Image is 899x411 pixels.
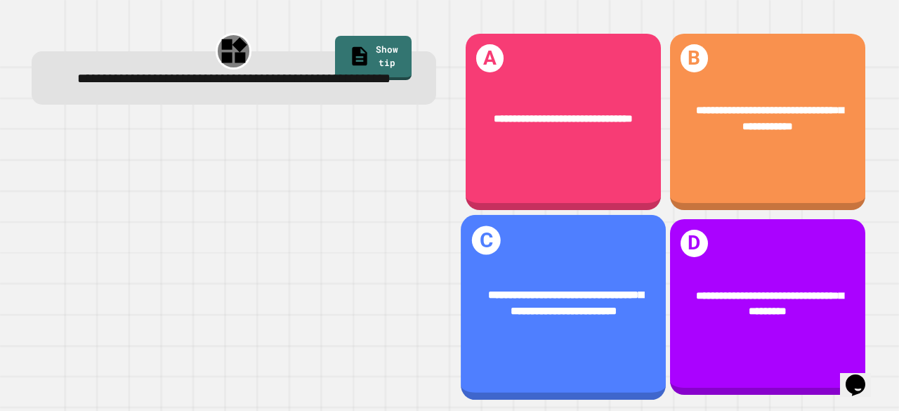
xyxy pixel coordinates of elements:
h1: B [681,44,708,72]
iframe: chat widget [840,355,885,397]
h1: C [472,226,501,254]
h1: D [681,230,708,257]
a: Show tip [335,36,412,80]
h1: A [476,44,504,72]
